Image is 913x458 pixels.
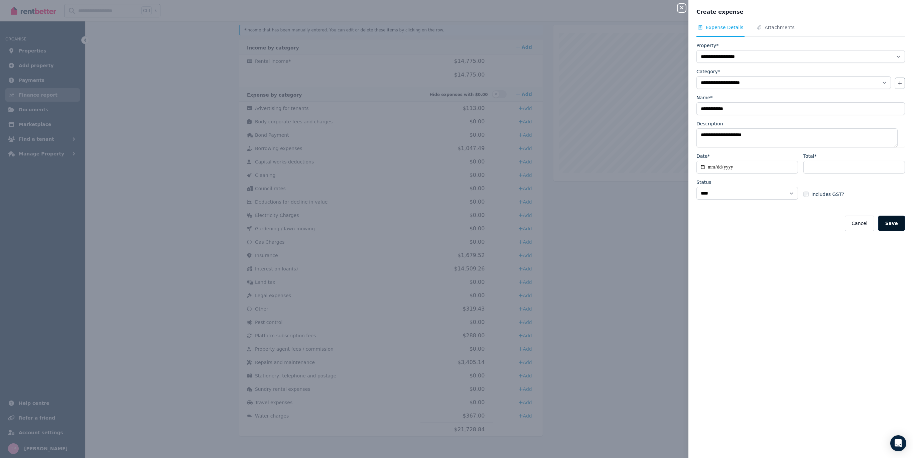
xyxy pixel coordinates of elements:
label: Property* [696,42,719,49]
span: Expense Details [706,24,743,31]
label: Status [696,179,711,186]
span: Includes GST? [811,191,844,198]
label: Category* [696,68,720,75]
span: Attachments [765,24,794,31]
label: Name* [696,94,712,101]
nav: Tabs [696,24,905,37]
label: Description [696,120,723,127]
label: Date* [696,153,710,159]
button: Save [878,216,905,231]
div: Open Intercom Messenger [890,435,906,451]
button: Cancel [845,216,874,231]
label: Total* [803,153,817,159]
span: Create expense [696,8,744,16]
input: Includes GST? [803,192,809,197]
